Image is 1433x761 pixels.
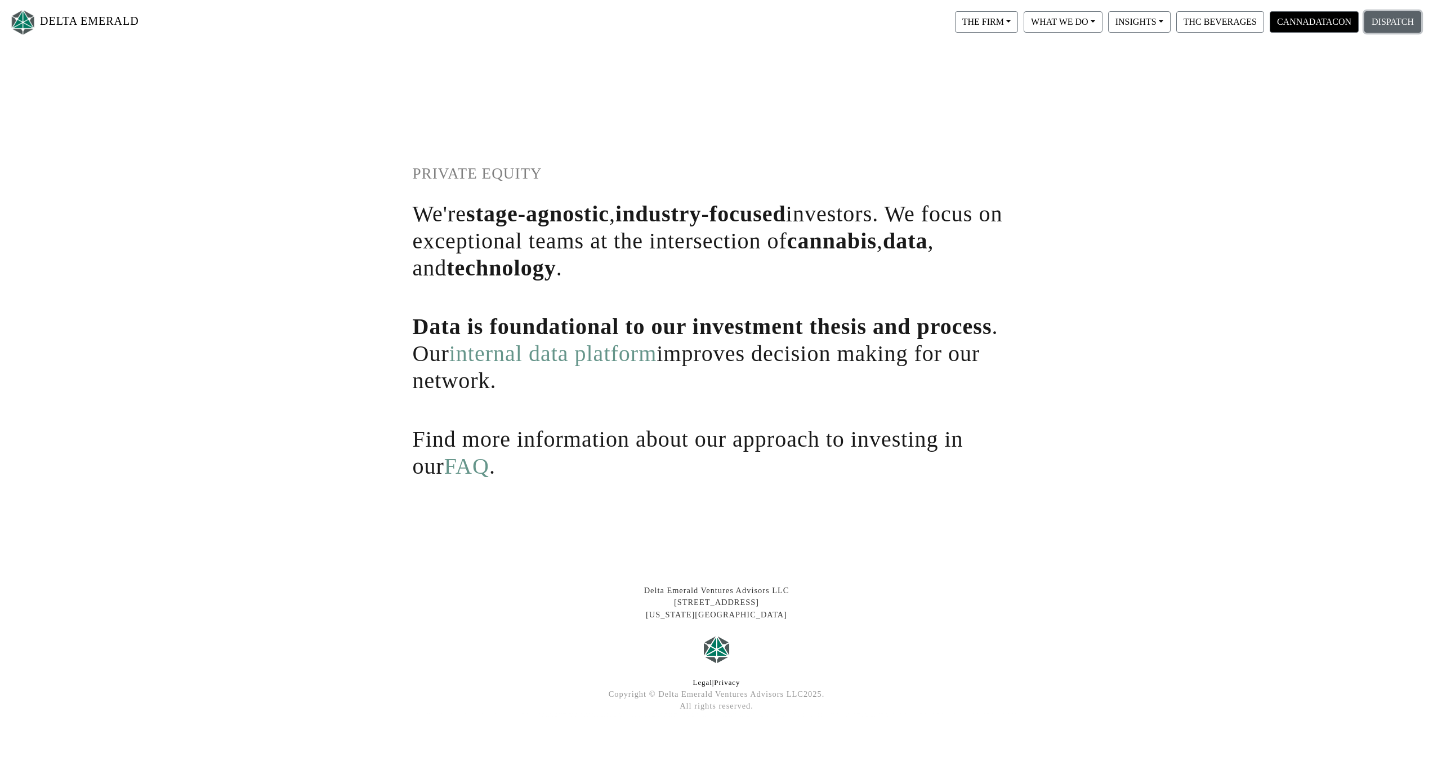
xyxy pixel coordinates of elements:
[404,713,1029,718] div: At Delta Emerald Ventures, we lead in cannabis technology investing and industry insights, levera...
[615,201,786,226] span: industry-focused
[9,7,37,37] img: Logo
[693,679,712,687] a: Legal
[413,313,1021,394] h1: . Our improves decision making for our network.
[466,201,609,226] span: stage-agnostic
[404,678,1029,688] div: |
[714,679,740,687] a: Privacy
[1173,16,1267,26] a: THC BEVERAGES
[413,201,1021,282] h1: We're , investors. We focus on exceptional teams at the intersection of , , and .
[787,228,877,253] span: cannabis
[1108,11,1171,33] button: INSIGHTS
[1176,11,1264,33] button: THC BEVERAGES
[955,11,1018,33] button: THE FIRM
[1267,16,1361,26] a: CANNADATACON
[1361,16,1424,26] a: DISPATCH
[700,633,734,666] img: Logo
[404,585,1029,621] div: Delta Emerald Ventures Advisors LLC [STREET_ADDRESS] [US_STATE][GEOGRAPHIC_DATA]
[447,255,556,281] span: technology
[1024,11,1102,33] button: WHAT WE DO
[1270,11,1359,33] button: CANNADATACON
[1364,11,1421,33] button: DISPATCH
[9,5,139,40] a: DELTA EMERALD
[404,688,1029,701] div: Copyright © Delta Emerald Ventures Advisors LLC 2025 .
[883,228,928,253] span: data
[449,341,657,366] a: internal data platform
[404,700,1029,713] div: All rights reserved.
[444,453,489,479] a: FAQ
[413,164,1021,183] h1: PRIVATE EQUITY
[413,314,992,339] span: Data is foundational to our investment thesis and process
[413,426,1021,480] h1: Find more information about our approach to investing in our .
